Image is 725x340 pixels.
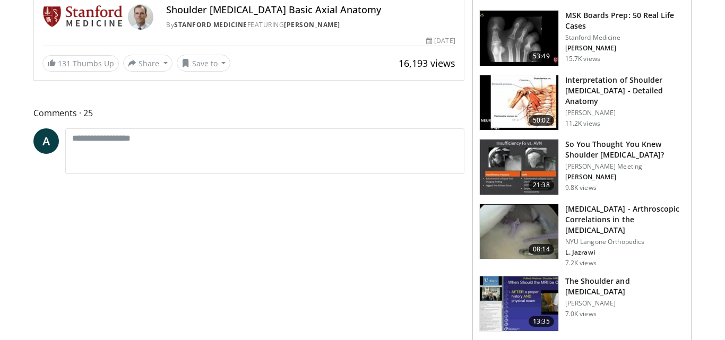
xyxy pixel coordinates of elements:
[565,248,685,257] p: L. Jazrawi
[565,238,685,246] p: NYU Langone Orthopedics
[565,55,600,63] p: 15.7K views
[42,4,124,30] img: Stanford Medicine
[529,115,554,126] span: 50:02
[565,10,685,31] h3: MSK Boards Prep: 50 Real Life Cases
[529,51,554,62] span: 53:49
[565,75,685,107] h3: Interpretation of Shoulder [MEDICAL_DATA] - Detailed Anatomy
[399,57,455,69] span: 16,193 views
[565,204,685,236] h3: [MEDICAL_DATA] - Arthroscopic Correlations in the [MEDICAL_DATA]
[426,36,455,46] div: [DATE]
[480,75,558,130] img: b344877d-e8e2-41e4-9927-e77118ec7d9d.150x105_q85_crop-smart_upscale.jpg
[529,180,554,190] span: 21:38
[479,139,685,195] a: 21:38 So You Thought You Knew Shoulder [MEDICAL_DATA]? [PERSON_NAME] Meeting [PERSON_NAME] 9.8K v...
[177,55,231,72] button: Save to
[479,276,685,332] a: 13:35 The Shoulder and [MEDICAL_DATA] [PERSON_NAME] 7.0K views
[33,106,464,120] span: Comments 25
[565,299,685,308] p: [PERSON_NAME]
[58,58,71,68] span: 131
[480,140,558,195] img: 2e61534f-2f66-4c4f-9b14-2c5f2cca558f.150x105_q85_crop-smart_upscale.jpg
[479,75,685,131] a: 50:02 Interpretation of Shoulder [MEDICAL_DATA] - Detailed Anatomy [PERSON_NAME] 11.2K views
[565,109,685,117] p: [PERSON_NAME]
[284,20,340,29] a: [PERSON_NAME]
[565,276,685,297] h3: The Shoulder and [MEDICAL_DATA]
[565,44,685,53] p: [PERSON_NAME]
[565,184,597,192] p: 9.8K views
[565,173,685,181] p: [PERSON_NAME]
[42,55,119,72] a: 131 Thumbs Up
[565,259,597,267] p: 7.2K views
[565,119,600,128] p: 11.2K views
[529,316,554,327] span: 13:35
[128,4,153,30] img: Avatar
[174,20,247,29] a: Stanford Medicine
[166,4,455,16] h4: Shoulder [MEDICAL_DATA] Basic Axial Anatomy
[480,276,558,332] img: 320827_0000_1.png.150x105_q85_crop-smart_upscale.jpg
[529,244,554,255] span: 08:14
[480,11,558,66] img: -obq8PbsAZBgmTg34xMDoxOjBrO-I4W8.150x105_q85_crop-smart_upscale.jpg
[565,33,685,42] p: Stanford Medicine
[565,162,685,171] p: [PERSON_NAME] Meeting
[123,55,172,72] button: Share
[33,128,59,154] a: A
[166,20,455,30] div: By FEATURING
[565,139,685,160] h3: So You Thought You Knew Shoulder [MEDICAL_DATA]?
[565,310,597,318] p: 7.0K views
[479,10,685,66] a: 53:49 MSK Boards Prep: 50 Real Life Cases Stanford Medicine [PERSON_NAME] 15.7K views
[479,204,685,267] a: 08:14 [MEDICAL_DATA] - Arthroscopic Correlations in the [MEDICAL_DATA] NYU Langone Orthopedics L....
[480,204,558,259] img: mri_correlation_1.png.150x105_q85_crop-smart_upscale.jpg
